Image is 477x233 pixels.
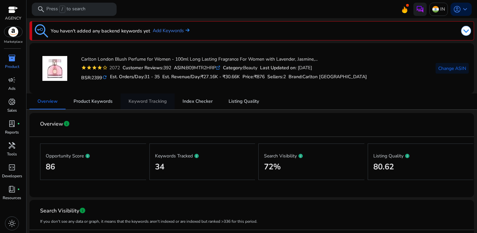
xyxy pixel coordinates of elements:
img: keyword-tracking.svg [35,24,48,37]
h2: 80.62 [373,162,468,172]
h4: Carlton London Blush Perfume for Women - 100ml Long Lasting Fragrance For Women with Lavender, Ja... [81,57,367,62]
div: B09MTR2HRP [174,64,220,71]
span: inventory_2 [8,54,16,62]
p: Search Visibility [264,151,359,159]
span: info [63,120,70,127]
span: campaign [8,76,16,84]
p: Keywords Tracked [155,151,250,159]
img: 41-nIQW7+AL._SS40_.jpg [42,56,67,81]
h5: : [289,74,367,80]
span: account_circle [453,5,461,13]
a: Add Keywords [153,27,189,34]
span: lab_profile [8,120,16,128]
mat-icon: star [92,65,97,70]
p: Tools [7,151,17,157]
div: Beauty [223,64,257,71]
p: Ads [8,86,16,91]
p: Reports [5,129,19,135]
mat-icon: star_border [102,65,108,70]
div: 392 [123,64,171,71]
span: Brand [289,74,301,80]
div: : [DATE] [260,64,312,71]
p: Product [5,64,19,70]
h5: BSR: [81,74,107,81]
p: Listing Quality [373,151,468,159]
mat-card-subtitle: If you don't see any data or graph, it means that the keywords aren't indexed or are indexed but ... [40,218,257,225]
p: IN [440,3,445,15]
mat-icon: star [97,65,102,70]
span: Overview [40,118,63,130]
span: fiber_manual_record [17,122,20,125]
span: search [37,5,45,13]
p: Developers [2,173,22,179]
span: Listing Quality [229,99,259,104]
span: Overview [37,99,58,104]
p: AGENCY [5,15,21,21]
img: dropdown-arrow.svg [461,26,471,36]
span: keyboard_arrow_down [461,5,469,13]
span: Search Visibility [40,205,79,217]
mat-icon: star [81,65,86,70]
b: Category: [223,65,243,71]
p: Press to search [46,6,85,13]
h3: You haven't added any backend keywords yet [51,27,150,35]
div: 2072 [108,64,120,71]
span: 2399 [91,75,102,81]
span: ₹876 [254,74,265,80]
span: light_mode [8,219,16,227]
span: Index Checker [183,99,213,104]
h2: 86 [46,162,141,172]
h2: 72% [264,162,359,172]
h5: Est. Revenue/Day: [162,74,240,80]
mat-icon: star [86,65,92,70]
b: Customer Reviews: [123,65,163,71]
b: Last Updated on [260,65,295,71]
p: Sales [7,107,17,113]
span: ₹27.16K - ₹30.66K [201,74,240,80]
h5: Price: [242,74,265,80]
span: code_blocks [8,163,16,171]
span: / [59,6,65,13]
img: arrow-right.svg [184,28,189,32]
h2: 34 [155,162,250,172]
span: handyman [8,142,16,149]
img: in.svg [432,6,439,13]
b: ASIN: [174,65,186,71]
p: Resources [3,195,21,201]
span: Product Keywords [74,99,113,104]
span: fiber_manual_record [17,188,20,191]
span: info [79,207,86,214]
button: Change ASIN [436,63,469,74]
span: donut_small [8,98,16,106]
span: 2 [283,74,286,80]
h5: Est. Orders/Day: [110,74,160,80]
span: 31 - 35 [144,74,160,80]
p: Opportunity Score [46,151,141,159]
span: Keyword Tracking [129,99,167,104]
mat-icon: refresh [102,74,107,81]
span: Change ASIN [438,65,466,72]
span: book_4 [8,185,16,193]
span: Carlton [GEOGRAPHIC_DATA] [302,74,367,80]
img: amazon.svg [4,27,22,37]
h5: Sellers: [267,74,286,80]
p: Marketplace [4,39,23,44]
